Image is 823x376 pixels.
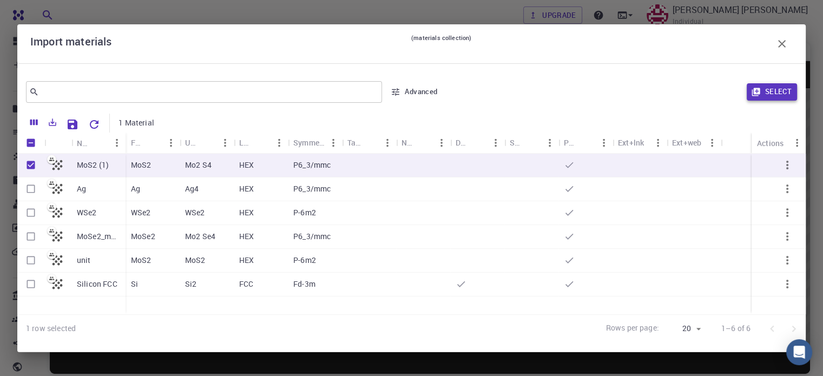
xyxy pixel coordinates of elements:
p: HEX [239,160,254,170]
div: Default [456,132,470,153]
button: Menu [271,134,288,151]
button: Sort [578,134,595,151]
button: Save Explorer Settings [62,114,83,135]
p: Mo2 S4 [185,160,212,170]
p: P-6m2 [293,255,316,266]
button: Columns [25,114,43,131]
button: Menu [216,134,234,151]
button: Select [747,83,797,101]
button: Sort [524,134,541,151]
button: Menu [325,134,342,151]
button: Menu [433,134,450,151]
p: Silicon FCC [77,279,117,289]
div: Symmetry [288,132,342,153]
button: Export [43,114,62,131]
div: Shared [510,132,524,153]
div: Tags [347,132,361,153]
p: FCC [239,279,253,289]
button: Sort [361,134,379,151]
div: Unit Cell Formula [180,132,234,153]
p: MoS2 [131,160,152,170]
button: Sort [470,134,487,151]
button: Menu [487,134,504,151]
p: MoSe2_mp-1634_conventional_standard [77,231,120,242]
button: Menu [595,134,613,151]
button: Sort [145,134,162,151]
button: Menu [541,134,558,151]
button: Menu [162,134,180,151]
p: MoS2 [131,255,152,266]
div: Name [77,133,91,154]
p: Ag4 [185,183,199,194]
button: Menu [649,134,667,151]
p: WSe2 [131,207,151,218]
div: Non-periodic [396,132,450,153]
div: Lattice [239,132,253,153]
p: P-6m2 [293,207,316,218]
p: Si2 [185,279,196,289]
button: Advanced [386,83,443,101]
div: Symmetry [293,132,325,153]
button: Menu [379,134,396,151]
p: Mo2 Se4 [185,231,215,242]
button: Menu [788,134,806,151]
p: HEX [239,207,254,218]
button: Menu [703,134,721,151]
div: Ext+web [672,132,701,153]
p: Ag [131,183,140,194]
p: Si [131,279,138,289]
p: HEX [239,183,254,194]
p: MoS2 [185,255,206,266]
div: Default [450,132,504,153]
div: 20 [663,321,704,337]
div: Actions [757,133,784,154]
p: HEX [239,255,254,266]
div: Public [558,132,613,153]
div: Non-periodic [401,132,416,153]
div: Name [71,133,126,154]
div: Icon [44,133,71,154]
p: Rows per page: [606,322,659,335]
div: Formula [126,132,180,153]
div: Import materials [30,33,793,55]
p: MoS2 (1) [77,160,109,170]
button: Sort [199,134,216,151]
p: WSe2 [77,207,97,218]
small: (materials collection) [411,33,471,55]
button: Sort [253,134,271,151]
p: 1 Material [118,117,154,128]
div: Shared [504,132,558,153]
p: P6_3/mmc [293,183,331,194]
div: Actions [752,133,806,154]
div: Ext+lnk [613,132,667,153]
p: Ag [77,183,86,194]
button: Menu [108,134,126,151]
div: Open Intercom Messenger [786,339,812,365]
p: MoSe2 [131,231,155,242]
div: Unit Cell Formula [185,132,199,153]
div: Lattice [234,132,288,153]
div: Public [564,132,578,153]
div: Ext+web [667,132,721,153]
button: Sort [91,134,108,151]
p: Fd-3m [293,279,315,289]
div: Formula [131,132,145,153]
span: Support [22,8,61,17]
p: 1–6 of 6 [721,323,750,334]
div: Tags [342,132,396,153]
p: HEX [239,231,254,242]
div: 1 row selected [26,323,76,334]
p: P6_3/mmc [293,231,331,242]
p: WSe2 [185,207,205,218]
p: unit [77,255,91,266]
p: P6_3/mmc [293,160,331,170]
button: Reset Explorer Settings [83,114,105,135]
button: Sort [416,134,433,151]
div: Ext+lnk [618,132,644,153]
